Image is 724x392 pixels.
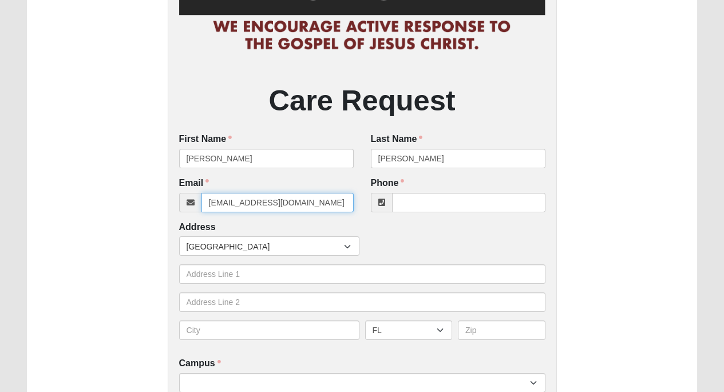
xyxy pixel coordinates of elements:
label: Last Name [371,133,423,146]
span: [GEOGRAPHIC_DATA] [187,237,344,256]
label: Email [179,177,209,190]
label: Address [179,221,216,234]
label: First Name [179,133,232,146]
label: Campus [179,357,221,370]
label: Phone [371,177,405,190]
input: Address Line 1 [179,264,545,284]
input: City [179,320,359,340]
input: Address Line 2 [179,292,545,312]
input: Zip [458,320,545,340]
h2: Care Request [179,84,545,118]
